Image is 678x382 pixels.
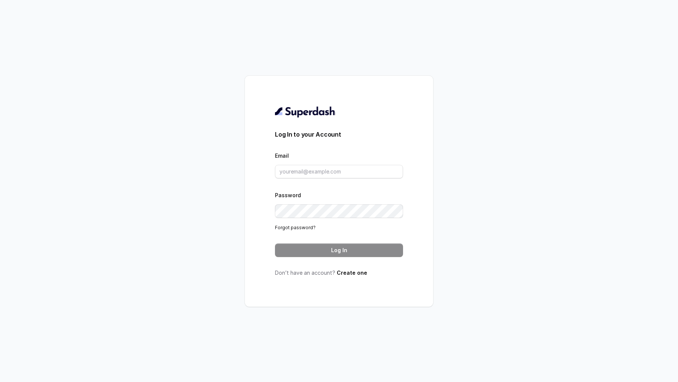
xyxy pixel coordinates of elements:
[275,192,301,198] label: Password
[275,106,336,118] img: light.svg
[337,269,367,276] a: Create one
[275,130,403,139] h3: Log In to your Account
[275,165,403,178] input: youremail@example.com
[275,225,316,230] a: Forgot password?
[275,152,289,159] label: Email
[275,269,403,277] p: Don’t have an account?
[275,244,403,257] button: Log In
